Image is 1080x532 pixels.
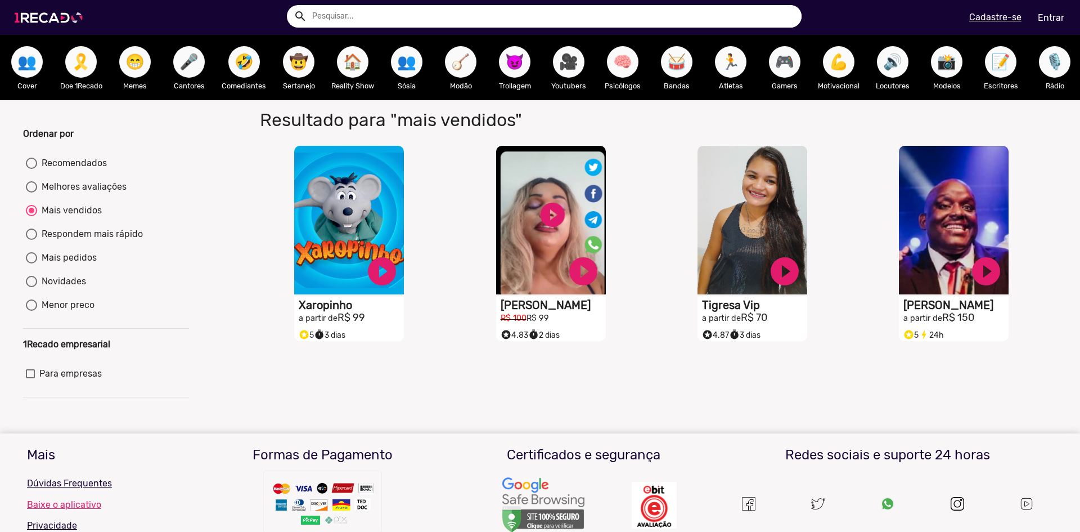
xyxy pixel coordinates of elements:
p: Psicólogos [601,81,644,91]
span: 🧠 [613,46,632,78]
button: 😁 [119,46,151,78]
span: 5 [903,330,919,340]
h1: [PERSON_NAME] [501,298,606,312]
img: Um recado,1Recado,1 recado,vídeo de famosos,site para pagar famosos,vídeos e lives exclusivas de ... [1019,497,1034,511]
span: 🎥 [559,46,578,78]
h2: R$ 99 [299,312,404,324]
p: Trollagem [493,81,536,91]
i: Selo super talento [299,327,309,340]
small: timer [314,329,325,340]
p: Dúvidas Frequentes [27,477,184,490]
button: 🪕 [445,46,476,78]
a: play_circle_filled [566,254,600,288]
button: 👥 [11,46,43,78]
span: 🎤 [179,46,199,78]
i: Selo super talento [501,327,511,340]
h1: Resultado para "mais vendidos" [251,109,783,131]
p: Comediantes [222,81,266,91]
span: 😁 [125,46,145,78]
h3: Redes sociais e suporte 24 horas [722,447,1053,463]
video: S1RECADO vídeos dedicados para fãs e empresas [899,146,1009,294]
i: Selo super talento [903,327,914,340]
h1: [PERSON_NAME] [903,298,1009,312]
button: 📝 [985,46,1016,78]
img: Um recado,1Recado,1 recado,vídeo de famosos,site para pagar famosos,vídeos e lives exclusivas de ... [881,497,894,511]
p: Reality Show [331,81,374,91]
i: timer [314,327,325,340]
button: 🎤 [173,46,205,78]
p: Youtubers [547,81,590,91]
span: 🎙️ [1045,46,1064,78]
p: Gamers [763,81,806,91]
small: a partir de [903,314,942,323]
small: timer [528,329,539,340]
h2: R$ 70 [702,312,807,324]
input: Pesquisar... [304,5,802,28]
video: S1RECADO vídeos dedicados para fãs e empresas [496,146,606,294]
button: 🥁 [661,46,692,78]
i: Selo super talento [702,327,713,340]
span: Para empresas [39,367,102,381]
small: a partir de [299,314,337,323]
a: Entrar [1030,8,1072,28]
u: Cadastre-se [969,12,1021,23]
div: Menor preco [37,298,94,312]
span: 🏃 [721,46,740,78]
p: Cantores [168,81,210,91]
button: 🤣 [228,46,260,78]
small: stars [702,329,713,340]
img: twitter.svg [811,497,825,511]
button: 🤠 [283,46,314,78]
h3: Mais [27,447,184,463]
video: S1RECADO vídeos dedicados para fãs e empresas [294,146,404,294]
span: 👥 [397,46,416,78]
p: Rádio [1033,81,1076,91]
p: Motivacional [817,81,860,91]
i: bolt [919,327,929,340]
p: Cover [6,81,48,91]
span: 🎗️ [71,46,91,78]
button: 🎮 [769,46,800,78]
span: 🤣 [235,46,254,78]
p: Memes [114,81,156,91]
a: Baixe o aplicativo [27,499,184,510]
span: 🪕 [451,46,470,78]
span: 🤠 [289,46,308,78]
p: Modão [439,81,482,91]
h2: R$ 150 [903,312,1009,324]
div: Respondem mais rápido [37,227,143,241]
small: stars [299,329,309,340]
span: 5 [299,330,314,340]
a: play_circle_filled [365,254,399,288]
p: Modelos [925,81,968,91]
a: play_circle_filled [969,254,1003,288]
p: Atletas [709,81,752,91]
button: 🎙️ [1039,46,1070,78]
h1: Tigresa Vip [702,298,807,312]
img: Um recado,1Recado,1 recado,vídeo de famosos,site para pagar famosos,vídeos e lives exclusivas de ... [632,482,677,529]
b: 1Recado empresarial [23,339,110,350]
span: 👥 [17,46,37,78]
button: 🏠 [337,46,368,78]
button: 📸 [931,46,962,78]
p: Doe 1Recado [60,81,102,91]
small: R$ 99 [526,314,549,323]
div: Mais pedidos [37,251,97,265]
p: Locutores [871,81,914,91]
img: Um recado,1Recado,1 recado,vídeo de famosos,site para pagar famosos,vídeos e lives exclusivas de ... [742,497,755,511]
span: 🏠 [343,46,362,78]
small: timer [729,329,740,340]
span: 2 dias [528,330,560,340]
i: timer [729,327,740,340]
small: stars [903,329,914,340]
button: 🧠 [607,46,638,78]
a: play_circle_filled [768,254,802,288]
mat-icon: Example home icon [294,10,307,23]
div: Novidades [37,275,86,288]
div: Melhores avaliações [37,180,127,194]
p: Sósia [385,81,428,91]
span: 🎮 [775,46,794,78]
small: R$ 100 [501,314,526,323]
button: 🎥 [553,46,584,78]
small: stars [501,329,511,340]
